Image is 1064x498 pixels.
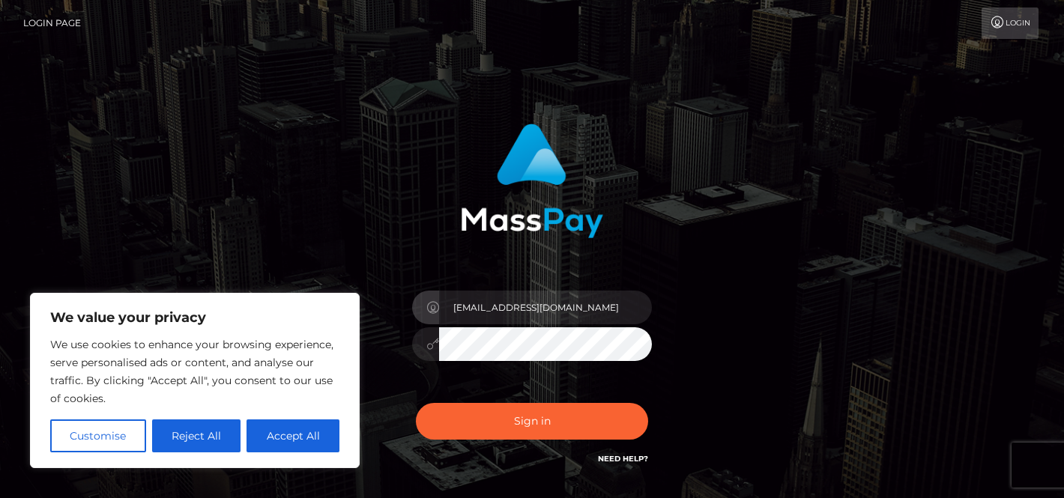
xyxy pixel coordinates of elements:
button: Sign in [416,403,648,440]
a: Login [982,7,1039,39]
button: Accept All [247,419,339,452]
p: We value your privacy [50,309,339,327]
a: Login Page [23,7,81,39]
button: Customise [50,419,146,452]
a: Need Help? [598,454,648,464]
button: Reject All [152,419,241,452]
div: We value your privacy [30,293,360,468]
input: Username... [439,291,652,324]
img: MassPay Login [461,124,603,238]
p: We use cookies to enhance your browsing experience, serve personalised ads or content, and analys... [50,335,339,407]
